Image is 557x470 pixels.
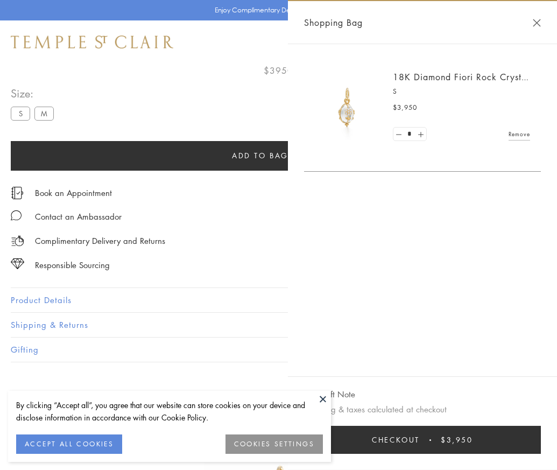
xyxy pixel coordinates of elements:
span: Add to bag [232,150,288,162]
button: Close Shopping Bag [533,19,541,27]
button: Gifting [11,338,546,362]
span: Shopping Bag [304,16,363,30]
span: $3950 [264,64,293,78]
p: Complimentary Delivery and Returns [35,234,165,248]
img: MessageIcon-01_2.svg [11,210,22,221]
p: S [393,86,530,97]
button: Add Gift Note [304,388,355,401]
label: M [34,107,54,120]
img: icon_delivery.svg [11,234,24,248]
div: Contact an Ambassador [35,210,122,223]
img: icon_sourcing.svg [11,258,24,269]
p: Shipping & taxes calculated at checkout [304,403,541,416]
span: Checkout [372,434,420,446]
a: Set quantity to 2 [415,128,426,141]
button: ACCEPT ALL COOKIES [16,434,122,454]
img: icon_appointment.svg [11,187,24,199]
a: Book an Appointment [35,187,112,199]
img: Temple St. Clair [11,36,173,48]
div: By clicking “Accept all”, you agree that our website can store cookies on your device and disclos... [16,399,323,424]
span: $3,950 [393,102,417,113]
span: Size: [11,85,58,102]
button: Add to bag [11,141,510,171]
a: Remove [509,128,530,140]
span: $3,950 [441,434,473,446]
p: Enjoy Complimentary Delivery & Returns [215,5,337,16]
div: Responsible Sourcing [35,258,110,272]
button: COOKIES SETTINGS [225,434,323,454]
button: Checkout $3,950 [304,426,541,454]
img: P51889-E11FIORI [315,75,379,140]
a: Set quantity to 0 [393,128,404,141]
button: Product Details [11,288,546,312]
button: Shipping & Returns [11,313,546,337]
label: S [11,107,30,120]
